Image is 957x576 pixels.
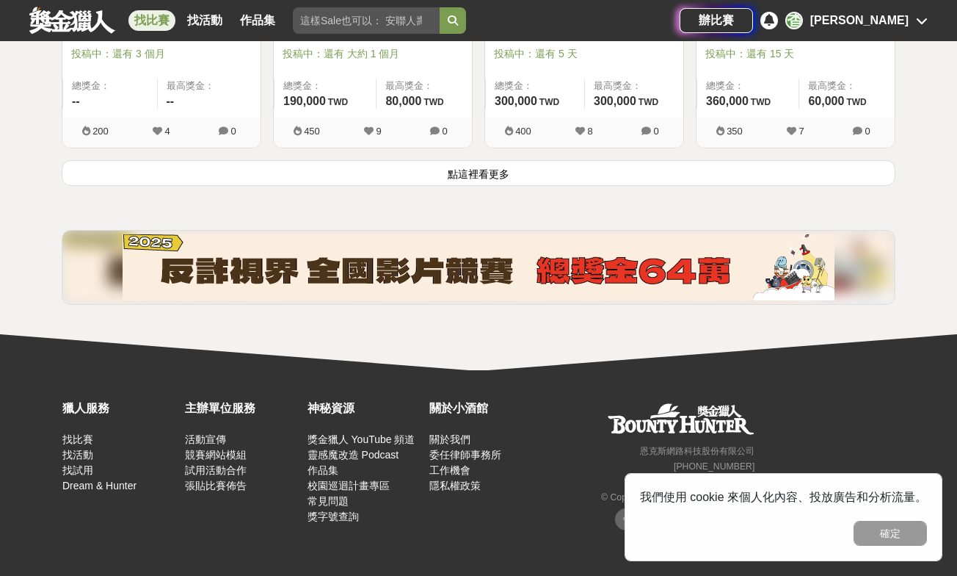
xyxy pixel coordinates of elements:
[706,79,790,93] span: 總獎金：
[62,480,137,492] a: Dream & Hunter
[167,95,175,107] span: --
[429,400,545,417] div: 關於小酒館
[185,480,247,492] a: 張貼比賽佈告
[846,97,866,107] span: TWD
[808,95,844,107] span: 60,000
[62,400,178,417] div: 獵人服務
[283,95,326,107] span: 190,000
[283,79,367,93] span: 總獎金：
[308,400,423,417] div: 神秘資源
[385,95,421,107] span: 80,000
[308,449,399,461] a: 靈感魔改造 Podcast
[128,10,175,31] a: 找比賽
[423,97,443,107] span: TWD
[495,95,537,107] span: 300,000
[185,449,247,461] a: 競賽網站模組
[515,126,531,137] span: 400
[308,433,415,445] a: 獎金獵人 YouTube 頻道
[72,95,80,107] span: --
[539,97,559,107] span: TWD
[62,449,93,461] a: 找活動
[92,126,109,137] span: 200
[706,95,749,107] span: 360,000
[234,10,281,31] a: 作品集
[308,480,390,492] a: 校園巡迴計畫專區
[854,521,927,546] button: 確定
[587,126,592,137] span: 8
[185,464,247,476] a: 試用活動合作
[653,126,658,137] span: 0
[640,491,927,503] span: 我們使用 cookie 來個人化內容、投放廣告和分析流量。
[680,8,753,33] a: 辦比賽
[674,461,754,472] small: [PHONE_NUMBER]
[62,160,895,186] button: 點這裡看更多
[594,95,636,107] span: 300,000
[785,12,803,29] div: 查
[308,495,349,507] a: 常見問題
[230,126,236,137] span: 0
[442,126,447,137] span: 0
[328,97,348,107] span: TWD
[808,79,886,93] span: 最高獎金：
[429,464,470,476] a: 工作機會
[283,46,463,62] span: 投稿中：還有 大約 1 個月
[615,508,637,530] img: Facebook
[429,433,470,445] a: 關於我們
[601,492,754,503] small: © Copyright 2025 . All Rights Reserved.
[727,126,743,137] span: 350
[185,433,226,445] a: 活動宣傳
[308,464,338,476] a: 作品集
[810,12,909,29] div: [PERSON_NAME]
[865,126,870,137] span: 0
[594,79,674,93] span: 最高獎金：
[640,446,754,456] small: 恩克斯網路科技股份有限公司
[71,46,252,62] span: 投稿中：還有 3 個月
[638,97,658,107] span: TWD
[181,10,228,31] a: 找活動
[304,126,320,137] span: 450
[751,97,771,107] span: TWD
[385,79,463,93] span: 最高獎金：
[164,126,170,137] span: 4
[123,234,834,300] img: b4b43df0-ce9d-4ec9-9998-1f8643ec197e.png
[62,464,93,476] a: 找試用
[376,126,381,137] span: 9
[429,449,501,461] a: 委任律師事務所
[308,511,359,522] a: 獎字號查詢
[798,126,804,137] span: 7
[494,46,674,62] span: 投稿中：還有 5 天
[429,480,481,492] a: 隱私權政策
[705,46,886,62] span: 投稿中：還有 15 天
[495,79,575,93] span: 總獎金：
[185,400,300,417] div: 主辦單位服務
[62,433,93,445] a: 找比賽
[72,79,148,93] span: 總獎金：
[293,7,440,34] input: 這樣Sale也可以： 安聯人壽創意銷售法募集
[167,79,252,93] span: 最高獎金：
